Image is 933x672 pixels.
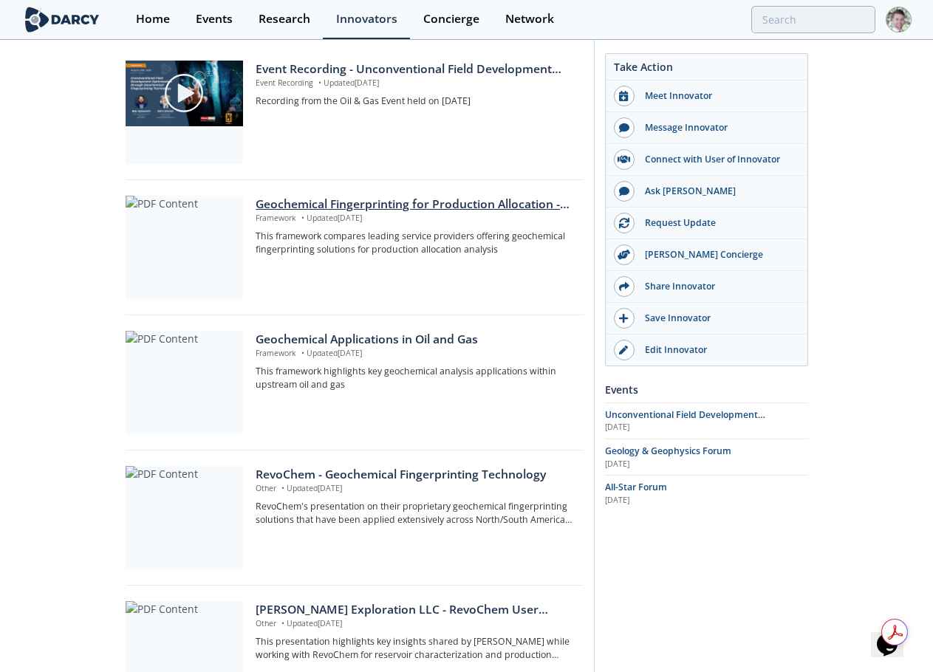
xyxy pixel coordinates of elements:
[606,59,807,80] div: Take Action
[126,61,584,164] a: Video Content Event Recording - Unconventional Field Development Optimization through Geochemical...
[635,121,800,134] div: Message Innovator
[505,13,554,25] div: Network
[635,216,800,230] div: Request Update
[605,445,808,470] a: Geology & Geophysics Forum [DATE]
[256,213,573,224] p: Framework Updated [DATE]
[635,312,800,325] div: Save Innovator
[605,481,808,506] a: All-Star Forum [DATE]
[256,618,573,630] p: Other Updated [DATE]
[256,78,573,89] p: Event Recording Updated [DATE]
[22,7,103,32] img: logo-wide.svg
[259,13,310,25] div: Research
[635,280,800,293] div: Share Innovator
[256,95,573,108] p: Recording from the Oil & Gas Event held on [DATE]
[256,500,573,527] p: RevoChem's presentation on their proprietary geochemical fingerprinting solutions that have been ...
[635,185,800,198] div: Ask [PERSON_NAME]
[635,89,800,103] div: Meet Innovator
[336,13,397,25] div: Innovators
[163,72,205,114] img: play-chapters-gray.svg
[256,635,573,662] p: This presentation highlights key insights shared by [PERSON_NAME] while working with RevoChem for...
[886,7,912,32] img: Profile
[278,618,287,628] span: •
[315,78,324,88] span: •
[256,601,573,619] div: [PERSON_NAME] Exploration LLC - RevoChem User Discussion
[871,613,918,657] iframe: chat widget
[256,230,573,257] p: This framework compares leading service providers offering geochemical fingerprinting solutions f...
[126,331,584,434] a: PDF Content Geochemical Applications in Oil and Gas Framework •Updated[DATE] This framework highl...
[605,408,765,448] span: Unconventional Field Development Optimization through Geochemical Fingerprinting Technology
[605,495,808,507] div: [DATE]
[126,196,584,299] a: PDF Content Geochemical Fingerprinting for Production Allocation - Innovator Comparison Framework...
[256,196,573,213] div: Geochemical Fingerprinting for Production Allocation - Innovator Comparison
[606,335,807,366] a: Edit Innovator
[196,13,233,25] div: Events
[635,343,800,357] div: Edit Innovator
[278,483,287,493] span: •
[751,6,875,33] input: Advanced Search
[256,365,573,392] p: This framework highlights key geochemical analysis applications within upstream oil and gas
[256,61,573,78] div: Event Recording - Unconventional Field Development Optimization through Geochemical Fingerprintin...
[605,377,808,402] div: Events
[605,408,808,433] a: Unconventional Field Development Optimization through Geochemical Fingerprinting Technology [DATE]
[256,483,573,495] p: Other Updated [DATE]
[256,348,573,360] p: Framework Updated [DATE]
[605,459,808,470] div: [DATE]
[635,248,800,261] div: [PERSON_NAME] Concierge
[256,331,573,349] div: Geochemical Applications in Oil and Gas
[606,303,807,335] button: Save Innovator
[605,481,667,493] span: All-Star Forum
[605,422,808,433] div: [DATE]
[136,13,170,25] div: Home
[605,445,731,457] span: Geology & Geophysics Forum
[298,213,307,223] span: •
[126,466,584,569] a: PDF Content RevoChem - Geochemical Fingerprinting Technology Other •Updated[DATE] RevoChem's pres...
[298,348,307,358] span: •
[423,13,479,25] div: Concierge
[256,466,573,484] div: RevoChem - Geochemical Fingerprinting Technology
[635,153,800,166] div: Connect with User of Innovator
